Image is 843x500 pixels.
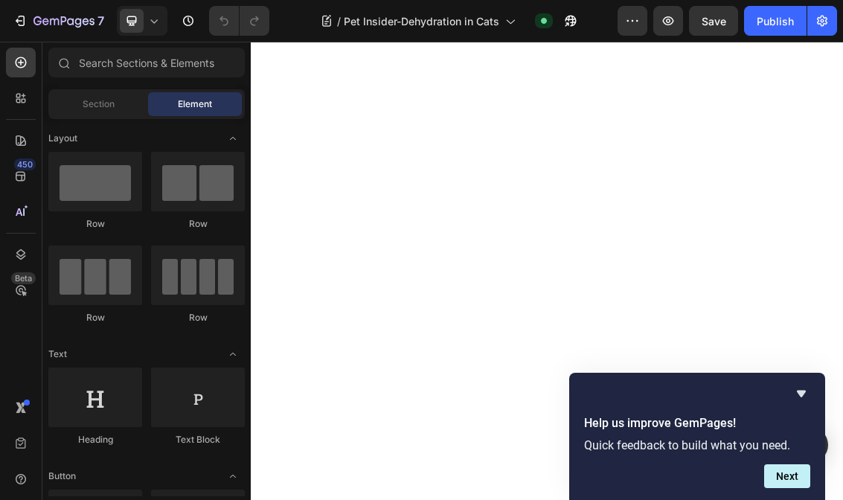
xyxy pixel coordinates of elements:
[584,414,810,432] h2: Help us improve GemPages!
[48,469,76,483] span: Button
[744,6,807,36] button: Publish
[584,438,810,452] p: Quick feedback to build what you need.
[251,42,843,500] iframe: Design area
[6,6,111,36] button: 7
[48,132,77,145] span: Layout
[344,13,499,29] span: Pet Insider-Dehydration in Cats
[221,342,245,366] span: Toggle open
[178,97,212,111] span: Element
[83,97,115,111] span: Section
[221,126,245,150] span: Toggle open
[151,433,245,446] div: Text Block
[97,12,104,30] p: 7
[48,433,142,446] div: Heading
[792,385,810,403] button: Hide survey
[221,464,245,488] span: Toggle open
[209,6,269,36] div: Undo/Redo
[48,48,245,77] input: Search Sections & Elements
[11,272,36,284] div: Beta
[48,347,67,361] span: Text
[48,217,142,231] div: Row
[14,158,36,170] div: 450
[757,13,794,29] div: Publish
[151,217,245,231] div: Row
[689,6,738,36] button: Save
[337,13,341,29] span: /
[764,464,810,488] button: Next question
[584,385,810,488] div: Help us improve GemPages!
[48,311,142,324] div: Row
[702,15,726,28] span: Save
[151,311,245,324] div: Row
